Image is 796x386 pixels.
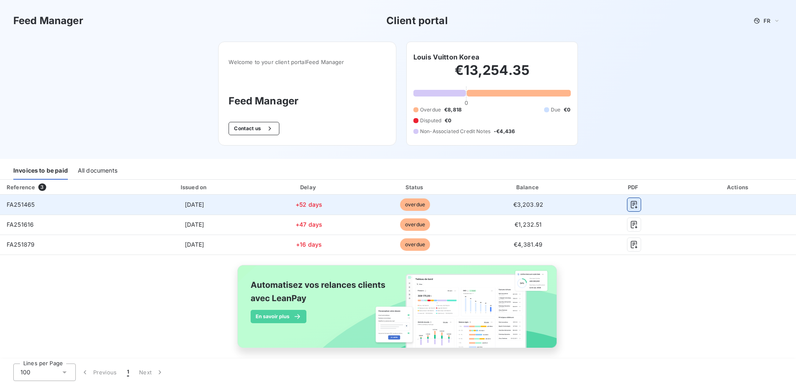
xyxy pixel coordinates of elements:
span: +47 days [296,221,322,228]
span: [DATE] [185,201,204,208]
div: Balance [471,183,585,191]
h6: Louis Vuitton Korea [413,52,479,62]
span: FR [764,17,770,24]
h2: €13,254.35 [413,62,571,87]
button: 1 [122,364,134,381]
span: Due [551,106,560,114]
span: €0 [445,117,451,124]
span: Non-Associated Credit Notes [420,128,490,135]
span: €1,232.51 [515,221,542,228]
div: Delay [259,183,359,191]
span: -€4,436 [494,128,515,135]
span: 3 [38,183,46,191]
span: 0 [465,99,468,106]
div: Actions [682,183,794,191]
span: +52 days [296,201,322,208]
span: [DATE] [185,241,204,248]
span: [DATE] [185,221,204,228]
h3: Client portal [386,13,448,28]
button: Next [134,364,169,381]
span: Welcome to your client portal Feed Manager [229,59,386,65]
span: FA251616 [7,221,34,228]
div: Issued on [134,183,255,191]
div: Reference [7,184,35,191]
span: 100 [20,368,30,376]
img: banner [230,260,566,362]
div: Status [363,183,468,191]
span: overdue [400,198,430,211]
h3: Feed Manager [229,94,386,109]
button: Previous [76,364,122,381]
div: Invoices to be paid [13,162,68,180]
span: Disputed [420,117,441,124]
div: All documents [78,162,117,180]
span: FA251879 [7,241,35,248]
button: Contact us [229,122,279,135]
h3: Feed Manager [13,13,83,28]
span: €0 [564,106,570,114]
span: €4,381.49 [514,241,542,248]
div: PDF [589,183,679,191]
span: FA251465 [7,201,35,208]
span: Overdue [420,106,441,114]
span: overdue [400,238,430,251]
span: overdue [400,218,430,231]
span: €3,203.92 [513,201,543,208]
span: €8,818 [444,106,462,114]
span: 1 [127,368,129,376]
span: +16 days [296,241,322,248]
